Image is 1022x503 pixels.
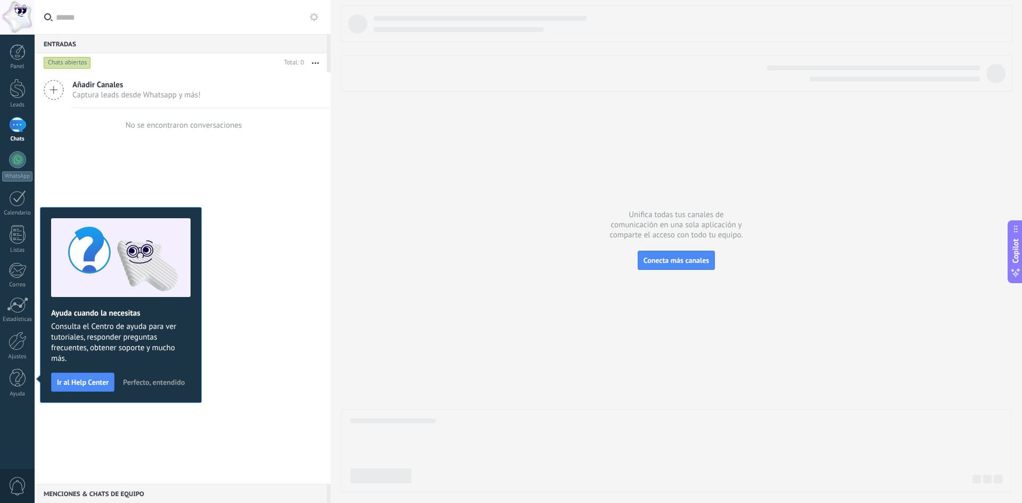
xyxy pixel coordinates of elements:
[51,321,191,364] span: Consulta el Centro de ayuda para ver tutoriales, responder preguntas frecuentes, obtener soporte ...
[57,378,109,386] span: Ir al Help Center
[2,63,33,70] div: Panel
[638,251,715,270] button: Conecta más canales
[72,80,201,90] span: Añadir Canales
[2,391,33,398] div: Ayuda
[35,34,327,53] div: Entradas
[2,171,32,182] div: WhatsApp
[123,378,185,386] span: Perfecto, entendido
[2,136,33,143] div: Chats
[51,308,191,318] h2: Ayuda cuando la necesitas
[51,373,114,392] button: Ir al Help Center
[118,374,189,390] button: Perfecto, entendido
[2,282,33,288] div: Correo
[2,353,33,360] div: Ajustes
[280,57,304,68] div: Total: 0
[644,255,709,265] span: Conecta más canales
[44,56,91,69] div: Chats abiertos
[2,102,33,109] div: Leads
[2,210,33,217] div: Calendario
[1010,238,1021,263] span: Copilot
[2,316,33,323] div: Estadísticas
[72,90,201,100] span: Captura leads desde Whatsapp y más!
[2,247,33,254] div: Listas
[35,484,327,503] div: Menciones & Chats de equipo
[126,120,242,130] div: No se encontraron conversaciones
